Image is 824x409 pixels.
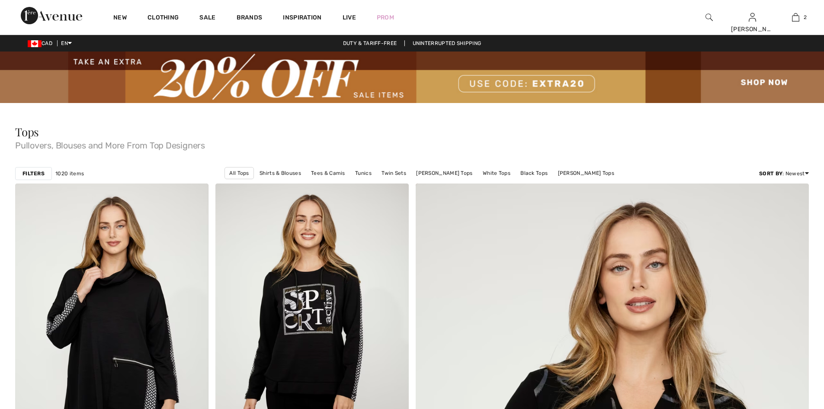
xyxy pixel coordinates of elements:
[478,167,515,179] a: White Tops
[307,167,349,179] a: Tees & Camis
[343,13,356,22] a: Live
[224,167,253,179] a: All Tops
[113,14,127,23] a: New
[21,7,82,24] img: 1ère Avenue
[804,13,807,21] span: 2
[28,40,56,46] span: CAD
[749,13,756,21] a: Sign In
[283,14,321,23] span: Inspiration
[759,170,809,177] div: : Newest
[792,12,799,23] img: My Bag
[237,14,263,23] a: Brands
[377,13,394,22] a: Prom
[255,167,305,179] a: Shirts & Blouses
[199,14,215,23] a: Sale
[61,40,72,46] span: EN
[351,167,376,179] a: Tunics
[516,167,552,179] a: Black Tops
[15,124,39,139] span: Tops
[554,167,619,179] a: [PERSON_NAME] Tops
[705,12,713,23] img: search the website
[749,12,756,23] img: My Info
[759,171,782,177] strong: Sort By
[774,12,817,23] a: 2
[15,138,809,150] span: Pullovers, Blouses and More From Top Designers
[22,170,45,177] strong: Filters
[28,40,42,47] img: Canadian Dollar
[731,25,773,34] div: [PERSON_NAME]
[147,14,179,23] a: Clothing
[55,170,84,177] span: 1020 items
[412,167,477,179] a: [PERSON_NAME] Tops
[377,167,410,179] a: Twin Sets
